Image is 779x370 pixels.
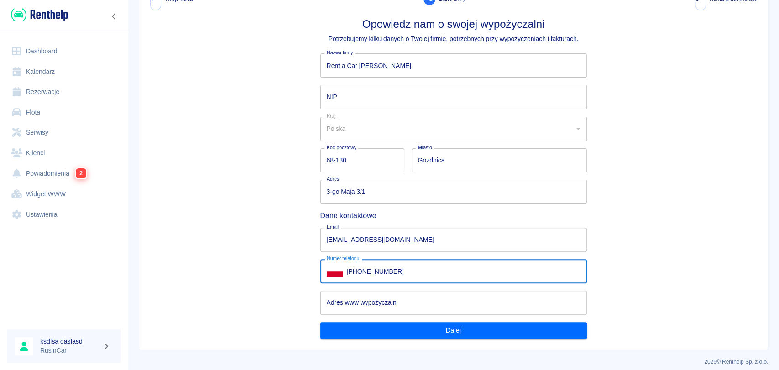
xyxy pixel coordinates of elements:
[320,85,587,109] input: 5842763652
[7,163,121,184] a: Powiadomienia2
[7,122,121,143] a: Serwisy
[7,7,68,22] a: Renthelp logo
[320,322,587,339] button: Dalej
[75,168,86,178] span: 2
[139,358,768,366] p: 2025 © Renthelp Sp. z o.o.
[11,7,68,22] img: Renthelp logo
[327,255,359,262] label: Numer telefonu
[320,117,587,141] div: Polska
[7,82,121,102] a: Rezerwacje
[40,346,99,355] p: RusinCar
[40,337,99,346] h6: ksdfsa dasfasd
[320,180,587,204] input: Marszałkowska 58
[320,53,587,78] input: Renthelp Sp. z o.o.
[7,102,121,123] a: Flota
[327,176,339,182] label: Adres
[327,113,335,120] label: Kraj
[7,143,121,163] a: Klienci
[7,204,121,225] a: Ustawienia
[320,34,587,44] p: Potrzebujemy kilku danych o Twojej firmie, potrzebnych przy wypożyczeniach i fakturach.
[320,18,587,31] h3: Opowiedz nam o swojej wypożyczalni
[327,49,353,56] label: Nazwa firmy
[412,148,587,172] input: Warszawa
[320,291,587,315] input: https://renthelp.io
[7,184,121,204] a: Widget WWW
[7,62,121,82] a: Kalendarz
[7,41,121,62] a: Dashboard
[327,224,339,230] label: Email
[418,144,432,151] label: Miasto
[107,10,121,22] button: Zwiń nawigację
[320,228,587,252] input: support@renthelp.io
[327,144,356,151] label: Kod pocztowy
[320,211,587,220] h5: Dane kontaktowe
[327,265,343,278] button: Select country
